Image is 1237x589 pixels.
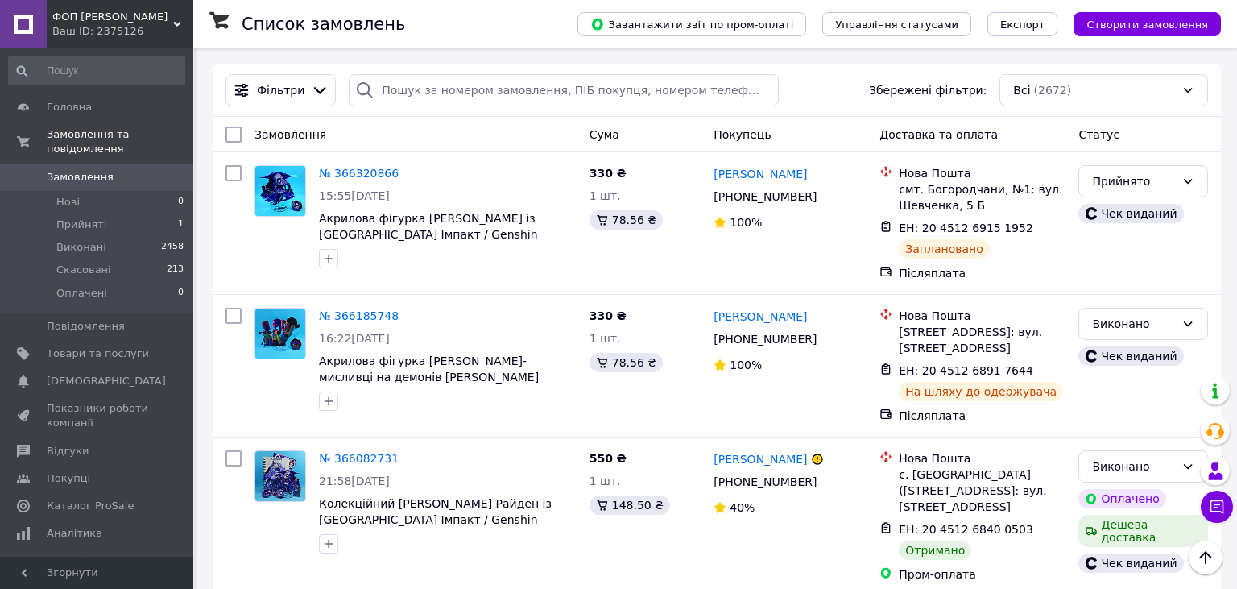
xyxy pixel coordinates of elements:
[178,195,184,209] span: 0
[899,541,971,560] div: Отримано
[1078,128,1119,141] span: Статус
[52,10,173,24] span: ФОП Романець М.В.
[899,566,1065,583] div: Пром-оплата
[730,359,762,371] span: 100%
[899,165,1065,181] div: Нова Пошта
[1000,19,1045,31] span: Експорт
[47,170,114,185] span: Замовлення
[714,451,807,467] a: [PERSON_NAME]
[730,501,755,514] span: 40%
[319,332,390,345] span: 16:22[DATE]
[590,189,621,202] span: 1 шт.
[899,181,1065,214] div: смт. Богородчани, №1: вул. Шевченка, 5 Б
[879,128,998,141] span: Доставка та оплата
[47,499,134,513] span: Каталог ProSale
[710,328,820,350] div: [PHONE_NUMBER]
[56,195,80,209] span: Нові
[178,286,184,301] span: 0
[56,286,107,301] span: Оплачені
[899,408,1065,424] div: Післяплата
[319,309,399,322] a: № 366185748
[590,353,663,372] div: 78.56 ₴
[161,240,184,255] span: 2458
[730,216,762,229] span: 100%
[254,308,306,359] a: Фото товару
[899,450,1065,467] div: Нова Пошта
[590,452,627,465] span: 550 ₴
[319,497,552,542] a: Колекційний [PERSON_NAME] Райден із [GEOGRAPHIC_DATA] Імпакт / Genshin Impact
[590,309,627,322] span: 330 ₴
[319,189,390,202] span: 15:55[DATE]
[47,471,90,486] span: Покупці
[47,319,125,334] span: Повідомлення
[52,24,193,39] div: Ваш ID: 2375126
[178,218,184,232] span: 1
[710,185,820,208] div: [PHONE_NUMBER]
[47,346,149,361] span: Товари та послуги
[254,165,306,217] a: Фото товару
[835,19,958,31] span: Управління статусами
[899,308,1065,324] div: Нова Пошта
[56,240,106,255] span: Виконані
[47,554,149,583] span: Управління сайтом
[319,475,390,487] span: 21:58[DATE]
[899,364,1033,377] span: ЕН: 20 4512 6891 7644
[8,56,185,85] input: Пошук
[1086,19,1208,31] span: Створити замовлення
[1078,515,1208,547] div: Дешева доставка
[254,450,306,502] a: Фото товару
[822,12,971,36] button: Управління статусами
[987,12,1058,36] button: Експорт
[714,128,771,141] span: Покупець
[1013,82,1030,98] span: Всі
[710,471,820,493] div: [PHONE_NUMBER]
[899,239,990,259] div: Заплановано
[47,374,166,388] span: [DEMOGRAPHIC_DATA]
[242,15,405,34] h1: Список замовлень
[47,444,89,458] span: Відгуки
[255,309,305,359] img: Фото товару
[319,212,538,257] a: Акрилова фігурка [PERSON_NAME] із [GEOGRAPHIC_DATA] Імпакт / Genshin Impact
[714,309,807,325] a: [PERSON_NAME]
[56,263,111,277] span: Скасовані
[255,451,305,501] img: Фото товару
[899,382,1063,401] div: На шляху до одержувача
[319,355,539,400] a: Акрилова фігурка [PERSON_NAME]-мисливці на демонів [PERSON_NAME] Hunters
[1034,84,1072,97] span: (2672)
[1057,17,1221,30] a: Створити замовлення
[899,523,1033,536] span: ЕН: 20 4512 6840 0503
[47,401,149,430] span: Показники роботи компанії
[590,128,619,141] span: Cума
[899,222,1033,234] span: ЕН: 20 4512 6915 1952
[899,265,1065,281] div: Післяплата
[577,12,806,36] button: Завантажити звіт по пром-оплаті
[319,452,399,465] a: № 366082731
[590,496,670,515] div: 148.50 ₴
[869,82,987,98] span: Збережені фільтри:
[47,526,102,541] span: Аналітика
[590,210,663,230] div: 78.56 ₴
[899,467,1065,515] div: с. [GEOGRAPHIC_DATA] ([STREET_ADDRESS]: вул. [STREET_ADDRESS]
[590,332,621,345] span: 1 шт.
[1092,315,1175,333] div: Виконано
[254,128,326,141] span: Замовлення
[167,263,184,277] span: 213
[1078,204,1183,223] div: Чек виданий
[1189,541,1223,574] button: Наверх
[47,100,92,114] span: Головна
[47,127,193,156] span: Замовлення та повідомлення
[56,218,106,232] span: Прийняті
[590,475,621,487] span: 1 шт.
[590,17,793,31] span: Завантажити звіт по пром-оплаті
[1092,172,1175,190] div: Прийнято
[714,166,807,182] a: [PERSON_NAME]
[1092,458,1175,475] div: Виконано
[1078,489,1165,508] div: Оплачено
[255,166,305,216] img: Фото товару
[349,74,778,106] input: Пошук за номером замовлення, ПІБ покупця, номером телефону, Email, номером накладної
[1201,491,1233,523] button: Чат з покупцем
[1078,554,1183,573] div: Чек виданий
[319,167,399,180] a: № 366320866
